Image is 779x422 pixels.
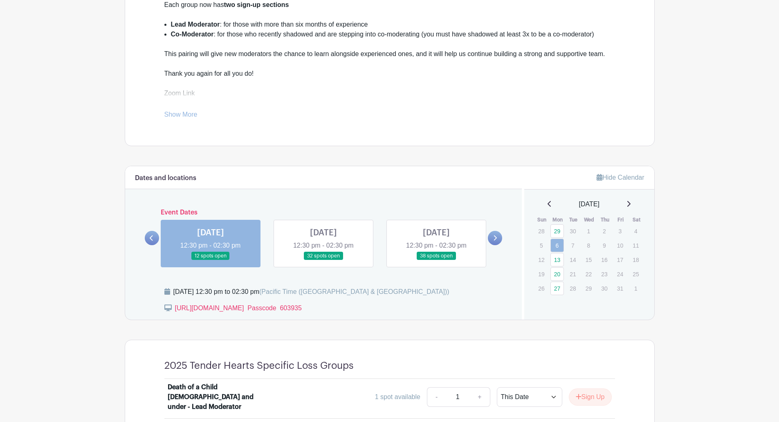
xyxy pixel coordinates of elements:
[566,239,579,252] p: 7
[597,282,611,295] p: 30
[582,239,595,252] p: 8
[613,239,627,252] p: 10
[613,282,627,295] p: 31
[613,225,627,237] p: 3
[582,225,595,237] p: 1
[259,288,449,295] span: (Pacific Time ([GEOGRAPHIC_DATA] & [GEOGRAPHIC_DATA]))
[168,382,269,412] div: Death of a Child [DEMOGRAPHIC_DATA] and under - Lead Moderator
[550,282,564,295] a: 27
[582,282,595,295] p: 29
[597,253,611,266] p: 16
[629,225,642,237] p: 4
[566,216,581,224] th: Tue
[171,20,615,29] li: : for those with more than six months of experience
[164,99,233,106] a: [URL][DOMAIN_NAME]
[597,225,611,237] p: 2
[375,392,420,402] div: 1 spot available
[164,49,615,118] div: This pairing will give new moderators the chance to learn alongside experienced ones, and it will...
[550,267,564,281] a: 20
[534,268,548,280] p: 19
[427,387,446,407] a: -
[550,239,564,252] a: 6
[566,268,579,280] p: 21
[171,31,214,38] strong: Co-Moderator
[534,225,548,237] p: 28
[597,216,613,224] th: Thu
[171,29,615,49] li: : for those who recently shadowed and are stepping into co-moderating (you must have shadowed at ...
[550,224,564,238] a: 29
[629,282,642,295] p: 1
[534,282,548,295] p: 26
[135,174,196,182] h6: Dates and locations
[629,216,644,224] th: Sat
[534,239,548,252] p: 5
[613,216,629,224] th: Fri
[582,268,595,280] p: 22
[579,199,599,209] span: [DATE]
[164,360,354,372] h4: 2025 Tender Hearts Specific Loss Groups
[597,174,644,181] a: Hide Calendar
[581,216,597,224] th: Wed
[550,216,566,224] th: Mon
[175,305,302,311] a: [URL][DOMAIN_NAME] Passcode 603935
[566,225,579,237] p: 30
[534,216,550,224] th: Sun
[566,253,579,266] p: 14
[613,253,627,266] p: 17
[629,253,642,266] p: 18
[566,282,579,295] p: 28
[629,268,642,280] p: 25
[224,1,289,8] strong: two sign-up sections
[613,268,627,280] p: 24
[582,253,595,266] p: 15
[171,21,220,28] strong: Lead Moderator
[159,209,488,217] h6: Event Dates
[173,287,449,297] div: [DATE] 12:30 pm to 02:30 pm
[534,253,548,266] p: 12
[469,387,490,407] a: +
[597,268,611,280] p: 23
[597,239,611,252] p: 9
[550,253,564,266] a: 13
[164,111,198,121] a: Show More
[569,388,612,406] button: Sign Up
[629,239,642,252] p: 11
